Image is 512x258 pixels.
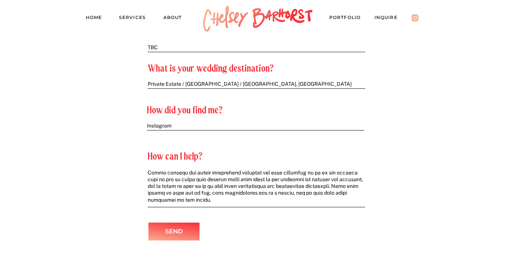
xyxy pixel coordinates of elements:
[119,13,153,24] a: Services
[154,226,195,237] a: Send
[163,13,189,24] a: About
[374,13,405,24] a: Inquire
[148,151,364,159] p: How can I help?
[329,13,368,24] a: PORTFOLIO
[86,13,108,24] a: Home
[148,27,364,35] p: Who is your wedding planner?
[147,105,364,113] p: How did you find me?
[148,63,364,71] p: What is your wedding destination?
